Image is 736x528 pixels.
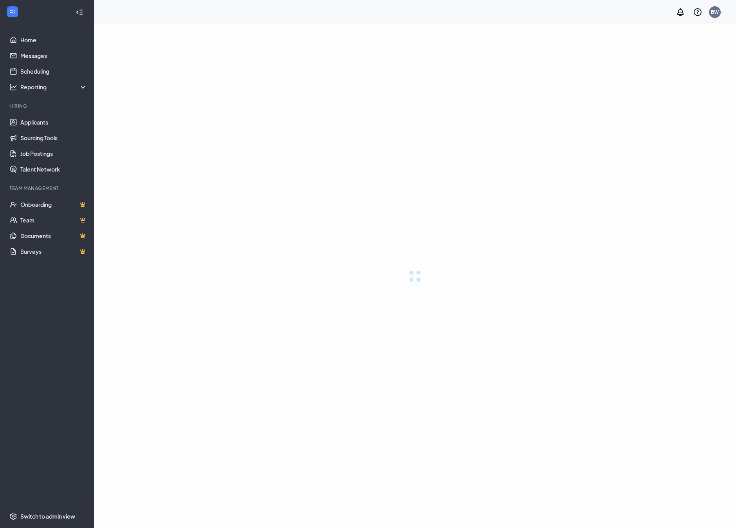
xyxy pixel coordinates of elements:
[20,197,87,212] a: OnboardingCrown
[20,212,87,228] a: TeamCrown
[20,114,87,130] a: Applicants
[20,83,88,91] div: Reporting
[20,32,87,48] a: Home
[9,8,16,16] svg: WorkstreamLogo
[20,48,87,63] a: Messages
[676,7,685,17] svg: Notifications
[20,63,87,79] a: Scheduling
[20,512,75,520] div: Switch to admin view
[20,161,87,177] a: Talent Network
[9,185,86,192] div: Team Management
[693,7,702,17] svg: QuestionInfo
[20,244,87,259] a: SurveysCrown
[20,228,87,244] a: DocumentsCrown
[9,512,17,520] svg: Settings
[76,8,83,16] svg: Collapse
[20,130,87,146] a: Sourcing Tools
[9,103,86,109] div: Hiring
[20,146,87,161] a: Job Postings
[9,83,17,91] svg: Analysis
[711,9,719,15] div: BW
